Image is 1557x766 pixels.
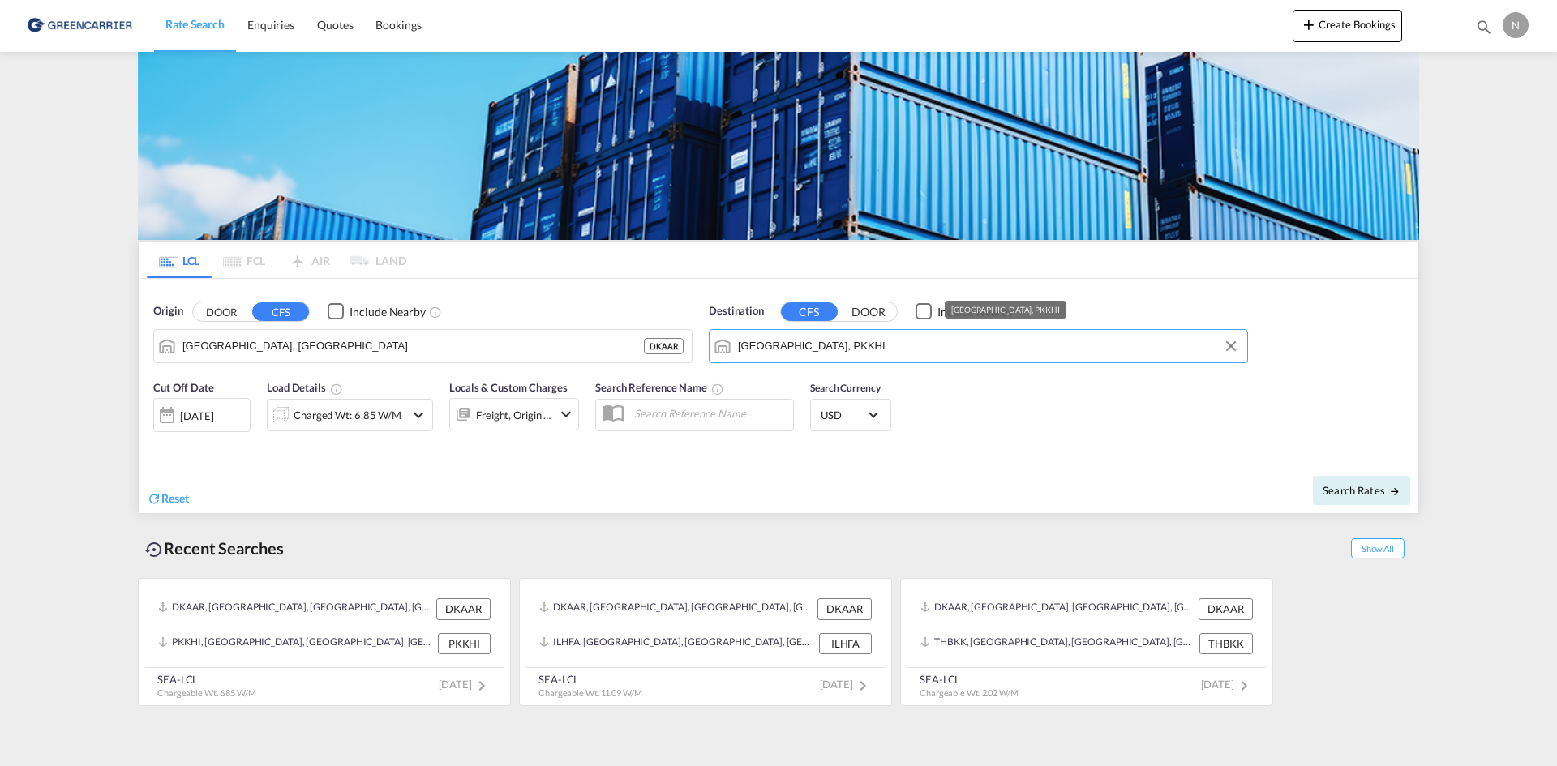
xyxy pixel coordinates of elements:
[144,540,164,559] md-icon: icon-backup-restore
[519,578,892,706] recent-search-card: DKAAR, [GEOGRAPHIC_DATA], [GEOGRAPHIC_DATA], [GEOGRAPHIC_DATA], [GEOGRAPHIC_DATA] DKAARILHFA, [GE...
[449,381,568,394] span: Locals & Custom Charges
[436,598,491,619] div: DKAAR
[157,672,256,687] div: SEA-LCL
[439,678,491,691] span: [DATE]
[429,306,442,319] md-icon: Unchecked: Ignores neighbouring ports when fetching rates.Checked : Includes neighbouring ports w...
[920,598,1195,619] div: DKAAR, Aarhus, Denmark, Northern Europe, Europe
[820,678,873,691] span: [DATE]
[709,303,764,319] span: Destination
[138,530,290,567] div: Recent Searches
[853,676,873,695] md-icon: icon-chevron-right
[161,491,189,505] span: Reset
[267,399,433,431] div: Charged Wt: 6.85 W/Micon-chevron-down
[24,7,134,44] img: b0b18ec08afe11efb1d4932555f5f09d.png
[539,598,813,619] div: DKAAR, Aarhus, Denmark, Northern Europe, Europe
[1201,678,1254,691] span: [DATE]
[1503,12,1529,38] div: N
[294,404,401,426] div: Charged Wt: 6.85 W/M
[781,302,838,321] button: CFS
[153,398,251,432] div: [DATE]
[438,633,491,654] div: PKKHI
[538,687,642,698] span: Chargeable Wt. 11.09 W/M
[182,334,644,358] input: Search by Port
[449,398,579,430] div: Freight Origin Destinationicon-chevron-down
[1475,18,1493,36] md-icon: icon-magnify
[147,490,189,508] div: icon-refreshReset
[1199,598,1253,619] div: DKAAR
[916,303,1014,320] md-checkbox: Checkbox No Ink
[158,633,434,654] div: PKKHI, Karachi, Pakistan, Indian Subcontinent, Asia Pacific
[1293,10,1402,42] button: icon-plus 400-fgCreate Bookings
[951,301,1060,319] div: [GEOGRAPHIC_DATA], PKKHI
[1313,476,1410,505] button: Search Ratesicon-arrow-right
[920,672,1019,687] div: SEA-LCL
[409,405,428,425] md-icon: icon-chevron-down
[165,17,225,31] span: Rate Search
[920,687,1019,698] span: Chargeable Wt. 2.02 W/M
[154,330,692,362] md-input-container: Aarhus, DKAAR
[819,403,882,426] md-select: Select Currency: $ USDUnited States Dollar
[147,242,212,278] md-tab-item: LCL
[920,633,1195,654] div: THBKK, Bangkok, Thailand, South East Asia, Asia Pacific
[710,330,1247,362] md-input-container: Karachi, PKKHI
[819,633,872,654] div: ILHFA
[810,382,881,394] span: Search Currency
[821,408,866,422] span: USD
[375,18,421,32] span: Bookings
[711,383,724,396] md-icon: Your search will be saved by the below given name
[328,303,426,320] md-checkbox: Checkbox No Ink
[476,404,552,426] div: Freight Origin Destination
[147,242,406,278] md-pagination-wrapper: Use the left and right arrow keys to navigate between tabs
[247,18,294,32] span: Enquiries
[937,304,1014,320] div: Include Nearby
[626,401,793,426] input: Search Reference Name
[139,279,1418,513] div: Origin DOOR CFS Checkbox No InkUnchecked: Ignores neighbouring ports when fetching rates.Checked ...
[180,409,213,423] div: [DATE]
[556,404,576,424] md-icon: icon-chevron-down
[738,334,1239,358] input: Search by Port
[1199,633,1253,654] div: THBKK
[138,52,1419,240] img: GreenCarrierFCL_LCL.png
[138,578,511,706] recent-search-card: DKAAR, [GEOGRAPHIC_DATA], [GEOGRAPHIC_DATA], [GEOGRAPHIC_DATA], [GEOGRAPHIC_DATA] DKAARPKKHI, [GE...
[153,430,165,452] md-datepicker: Select
[1299,15,1319,34] md-icon: icon-plus 400-fg
[153,381,214,394] span: Cut Off Date
[840,302,897,321] button: DOOR
[817,598,872,619] div: DKAAR
[1234,676,1254,695] md-icon: icon-chevron-right
[267,381,343,394] span: Load Details
[147,491,161,506] md-icon: icon-refresh
[539,633,815,654] div: ILHFA, Haifa, Israel, Levante, Middle East
[1475,18,1493,42] div: icon-magnify
[1323,484,1400,497] span: Search Rates
[252,302,309,321] button: CFS
[157,687,256,698] span: Chargeable Wt. 6.85 W/M
[350,304,426,320] div: Include Nearby
[1351,538,1405,558] span: Show All
[193,302,250,321] button: DOOR
[317,18,353,32] span: Quotes
[595,381,724,394] span: Search Reference Name
[330,383,343,396] md-icon: Chargeable Weight
[1219,334,1243,358] button: Clear Input
[158,598,432,619] div: DKAAR, Aarhus, Denmark, Northern Europe, Europe
[472,676,491,695] md-icon: icon-chevron-right
[538,672,642,687] div: SEA-LCL
[1389,486,1400,497] md-icon: icon-arrow-right
[900,578,1273,706] recent-search-card: DKAAR, [GEOGRAPHIC_DATA], [GEOGRAPHIC_DATA], [GEOGRAPHIC_DATA], [GEOGRAPHIC_DATA] DKAARTHBKK, [GE...
[153,303,182,319] span: Origin
[644,338,684,354] div: DKAAR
